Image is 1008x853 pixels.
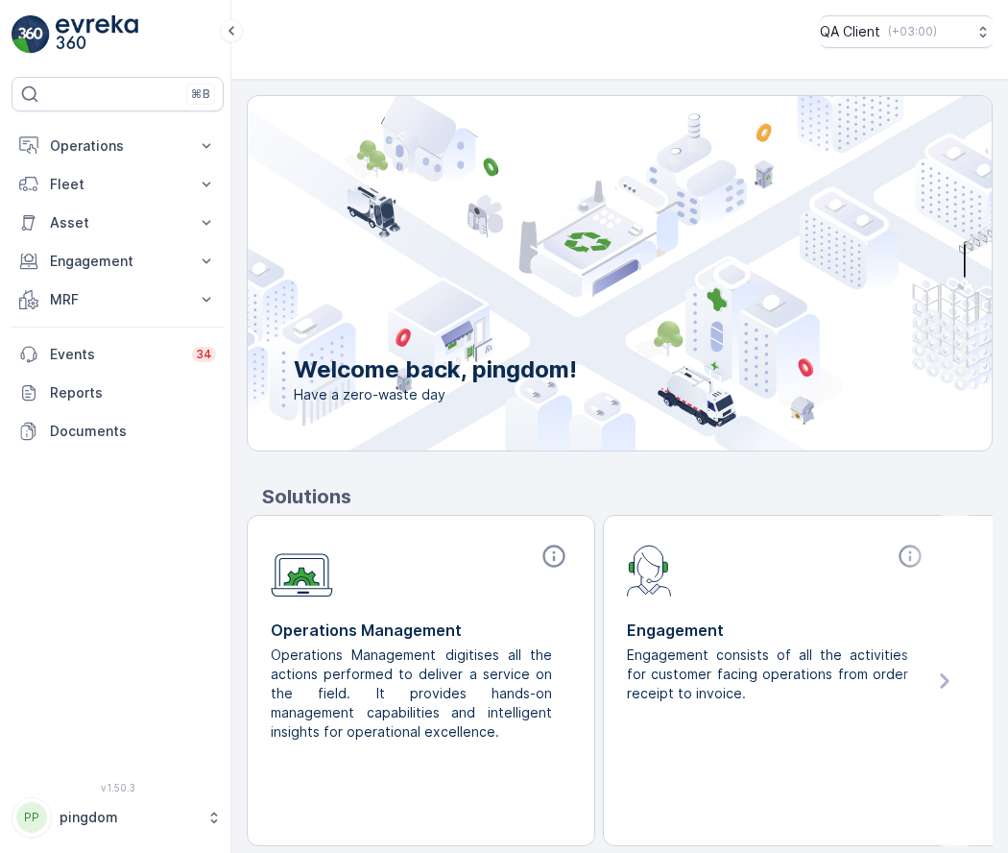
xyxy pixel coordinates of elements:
p: Operations Management [271,619,571,642]
button: MRF [12,280,224,319]
p: Events [50,345,180,364]
p: Reports [50,383,216,402]
p: pingdom [60,808,197,827]
a: Events34 [12,335,224,374]
p: Engagement consists of all the activities for customer facing operations from order receipt to in... [627,646,912,703]
p: Welcome back, pingdom! [294,354,577,385]
button: Asset [12,204,224,242]
p: Asset [50,213,185,232]
p: Operations [50,136,185,156]
a: Reports [12,374,224,412]
p: ( +03:00 ) [888,24,937,39]
p: ⌘B [191,86,210,102]
img: module-icon [627,543,672,597]
button: PPpingdom [12,797,224,838]
img: logo [12,15,50,54]
a: Documents [12,412,224,451]
p: Operations Management digitises all the actions performed to deliver a service on the field. It p... [271,646,556,742]
div: PP [16,802,47,833]
p: Engagement [50,252,185,271]
button: Engagement [12,242,224,280]
p: Engagement [627,619,927,642]
p: QA Client [820,22,880,41]
p: 34 [196,347,212,362]
span: Have a zero-waste day [294,385,577,404]
span: v 1.50.3 [12,782,224,793]
p: MRF [50,290,185,309]
button: QA Client(+03:00) [820,15,993,48]
img: module-icon [271,543,333,597]
img: logo_light-DOdMpM7g.png [56,15,138,54]
img: city illustration [161,96,992,451]
button: Fleet [12,165,224,204]
p: Solutions [262,482,993,511]
button: Operations [12,127,224,165]
p: Fleet [50,175,185,194]
p: Documents [50,422,216,441]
